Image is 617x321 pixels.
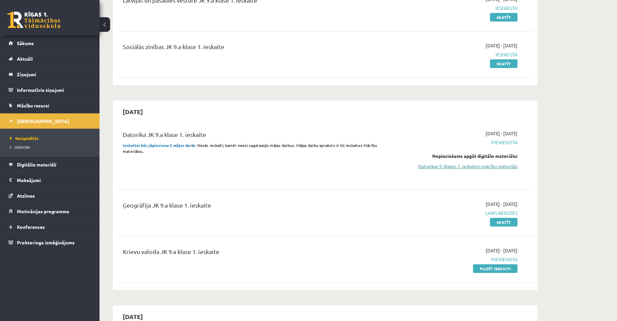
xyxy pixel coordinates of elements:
legend: Ziņojumi [17,67,91,82]
span: Iesniegta [392,51,517,58]
span: Neizpildītās [10,136,39,141]
a: Rīgas 1. Tālmācības vidusskola [7,12,60,28]
div: Datorika JK 9.a klase 1. ieskaite [123,130,382,142]
a: Konferences [9,219,91,234]
a: [DEMOGRAPHIC_DATA] [9,113,91,129]
a: Atzīmes [9,188,91,203]
span: Atzīmes [17,193,35,199]
span: Laiks beidzies [392,210,517,217]
span: Sākums [17,40,34,46]
a: Maksājumi [9,172,91,188]
a: Motivācijas programma [9,204,91,219]
div: Sociālās zinības JK 9.a klase 1. ieskaite [123,42,382,54]
div: Ģeogrāfija JK 9.a klase 1. ieskaite [123,201,382,213]
a: Datorikas 9. klases 1. ieskaites mācību materiāls [392,163,517,170]
a: Aktuāli [9,51,91,66]
a: Skatīt [490,59,517,68]
span: Konferences [17,224,45,230]
span: Proktoringa izmēģinājums [17,239,75,245]
span: Digitālie materiāli [17,161,56,167]
a: Neizpildītās [10,135,93,141]
span: . Nesāc ieskaiti, kamēr neesi sagatavojis mājas darbus. Mājas darbu apraksts ir šīs ieskaites Māc... [123,143,377,154]
span: Pievienota [392,256,517,263]
a: Pildīt ieskaiti [473,264,517,273]
a: Ziņojumi [9,67,91,82]
span: [DATE] - [DATE] [486,42,517,49]
legend: Maksājumi [17,172,91,188]
legend: Informatīvie ziņojumi [17,82,91,97]
span: [DATE] - [DATE] [486,247,517,254]
a: Proktoringa izmēģinājums [9,235,91,250]
div: Nepieciešams apgūt digitālo materiālu: [392,153,517,160]
span: Izlabotās [10,144,30,150]
a: Mācību resursi [9,98,91,113]
a: Sākums [9,35,91,51]
span: Aktuāli [17,56,33,62]
span: [DATE] - [DATE] [486,130,517,137]
a: Digitālie materiāli [9,157,91,172]
h2: [DATE] [116,104,150,119]
span: Motivācijas programma [17,208,69,214]
span: Mācību resursi [17,102,49,108]
a: Skatīt [490,218,517,226]
a: Informatīvie ziņojumi [9,82,91,97]
strong: Ieskaitei būs jāpievieno 2 mājas darbi [123,143,195,148]
span: [DEMOGRAPHIC_DATA] [17,118,69,124]
div: Krievu valoda JK 9.a klase 1. ieskaite [123,247,382,259]
span: Iesniegta [392,5,517,12]
a: Izlabotās [10,144,93,150]
span: Pievienota [392,139,517,146]
span: [DATE] - [DATE] [486,201,517,208]
a: Skatīt [490,13,517,22]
